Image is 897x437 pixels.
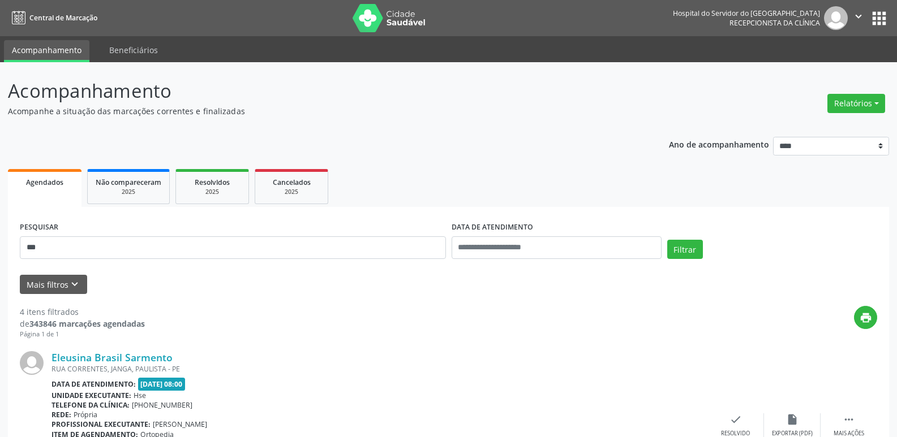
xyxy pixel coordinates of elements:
[51,400,130,410] b: Telefone da clínica:
[51,419,151,429] b: Profissional executante:
[20,318,145,330] div: de
[8,77,625,105] p: Acompanhamento
[184,188,241,196] div: 2025
[827,94,885,113] button: Relatórios
[729,413,742,426] i: check
[195,178,230,187] span: Resolvidos
[153,419,207,429] span: [PERSON_NAME]
[667,240,703,259] button: Filtrar
[729,18,820,28] span: Recepcionista da clínica
[51,391,131,400] b: Unidade executante:
[848,6,869,30] button: 
[20,275,87,295] button: Mais filtroskeyboard_arrow_down
[669,137,769,151] p: Ano de acompanhamento
[20,306,145,318] div: 4 itens filtrados
[134,391,146,400] span: Hse
[824,6,848,30] img: img
[96,188,161,196] div: 2025
[51,379,136,389] b: Data de atendimento:
[51,364,707,374] div: RUA CORRENTES, JANGA, PAULISTA - PE
[20,351,44,375] img: img
[96,178,161,187] span: Não compareceram
[74,410,97,419] span: Própria
[20,330,145,339] div: Página 1 de 1
[452,219,533,236] label: DATA DE ATENDIMENTO
[786,413,799,426] i: insert_drive_file
[51,410,71,419] b: Rede:
[263,188,320,196] div: 2025
[4,40,89,62] a: Acompanhamento
[68,278,81,291] i: keyboard_arrow_down
[843,413,855,426] i: 
[26,178,63,187] span: Agendados
[869,8,889,28] button: apps
[8,105,625,117] p: Acompanhe a situação das marcações correntes e finalizadas
[20,219,58,236] label: PESQUISAR
[29,13,97,23] span: Central de Marcação
[8,8,97,27] a: Central de Marcação
[101,40,166,60] a: Beneficiários
[138,378,186,391] span: [DATE] 08:00
[273,178,311,187] span: Cancelados
[860,311,872,324] i: print
[29,318,145,329] strong: 343846 marcações agendadas
[132,400,192,410] span: [PHONE_NUMBER]
[854,306,877,329] button: print
[673,8,820,18] div: Hospital do Servidor do [GEOGRAPHIC_DATA]
[852,10,865,23] i: 
[51,351,173,364] a: Eleusina Brasil Sarmento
